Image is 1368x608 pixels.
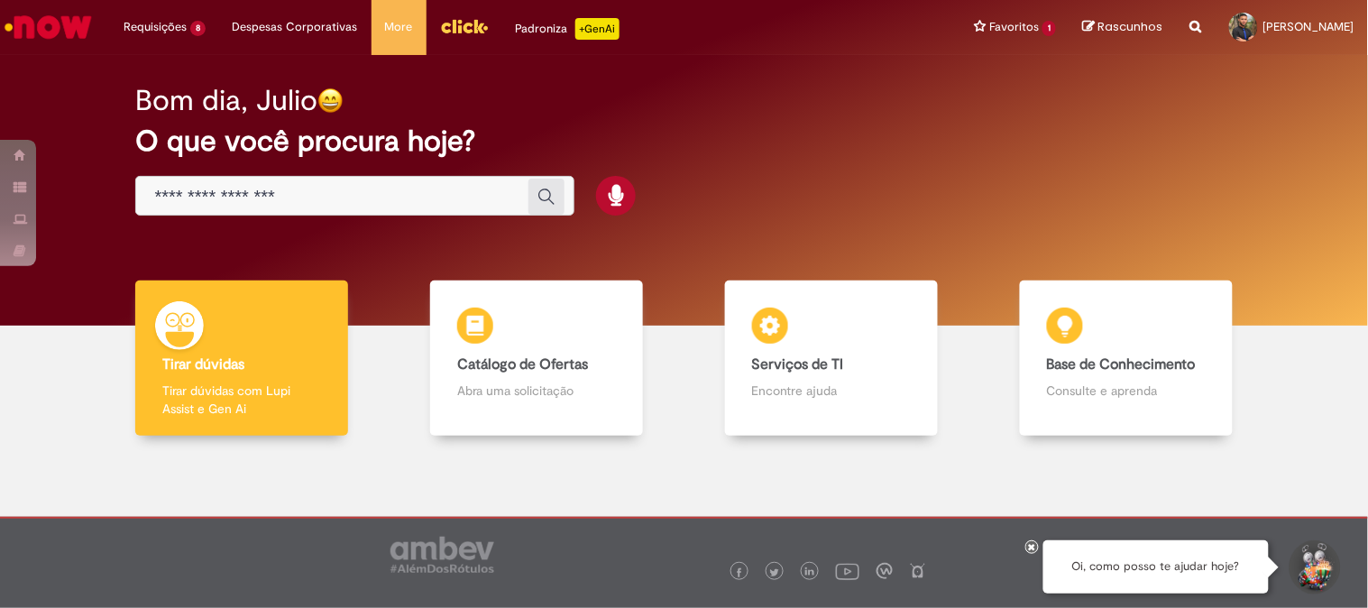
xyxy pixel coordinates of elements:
span: More [385,18,413,36]
b: Catálogo de Ofertas [457,355,588,373]
a: Rascunhos [1083,19,1163,36]
span: 1 [1042,21,1056,36]
h2: Bom dia, Julio [135,85,317,116]
span: Requisições [124,18,187,36]
a: Serviços de TI Encontre ajuda [684,281,979,437]
p: +GenAi [575,18,620,40]
img: ServiceNow [2,9,95,45]
img: click_logo_yellow_360x200.png [440,13,489,40]
div: Oi, como posso te ajudar hoje? [1043,540,1269,594]
button: Iniciar Conversa de Suporte [1287,540,1341,594]
a: Catálogo de Ofertas Abra uma solicitação [390,281,684,437]
b: Tirar dúvidas [162,355,244,373]
img: happy-face.png [317,88,344,114]
p: Abra uma solicitação [457,382,616,400]
a: Base de Conhecimento Consulte e aprenda [978,281,1273,437]
b: Base de Conhecimento [1047,355,1196,373]
img: logo_footer_workplace.png [877,563,893,579]
p: Encontre ajuda [752,382,911,400]
a: Tirar dúvidas Tirar dúvidas com Lupi Assist e Gen Ai [95,281,390,437]
p: Consulte e aprenda [1047,382,1206,400]
img: logo_footer_linkedin.png [805,567,814,578]
img: logo_footer_youtube.png [836,559,859,583]
span: [PERSON_NAME] [1263,19,1354,34]
div: Padroniza [516,18,620,40]
b: Serviços de TI [752,355,844,373]
span: Rascunhos [1098,18,1163,35]
img: logo_footer_naosei.png [910,563,926,579]
h2: O que você procura hoje? [135,125,1232,157]
span: 8 [190,21,206,36]
img: logo_footer_ambev_rotulo_gray.png [390,537,494,573]
img: logo_footer_twitter.png [770,568,779,577]
img: logo_footer_facebook.png [735,568,744,577]
span: Favoritos [989,18,1039,36]
p: Tirar dúvidas com Lupi Assist e Gen Ai [162,382,321,418]
span: Despesas Corporativas [233,18,358,36]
